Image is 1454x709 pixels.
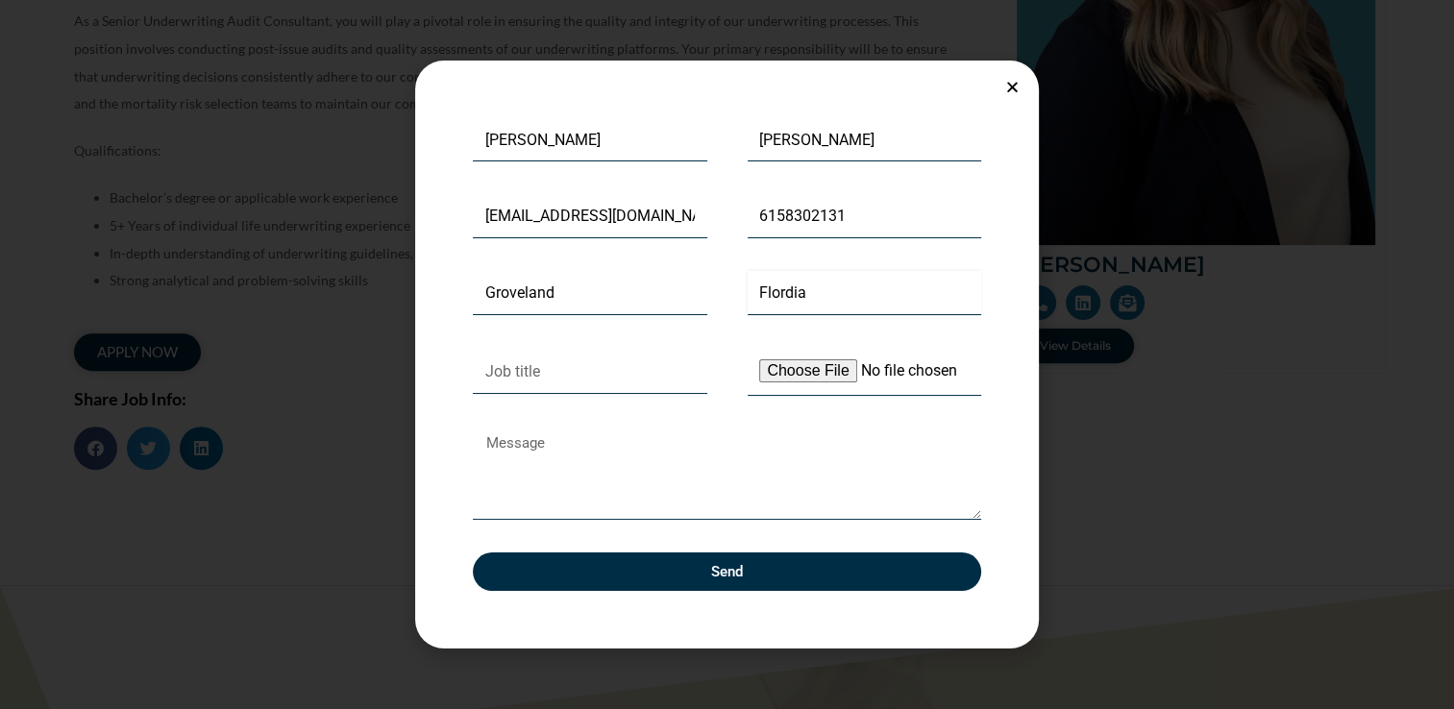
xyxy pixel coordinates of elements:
input: Email [473,194,707,238]
input: Job title [473,350,707,394]
input: First Name [473,118,707,162]
input: Last Name [748,118,982,162]
button: Send [473,552,981,591]
input: City [473,271,707,315]
input: Only numbers and phone characters (#, -, *, etc) are accepted. [748,194,982,238]
a: Close [1005,80,1020,94]
span: Send [711,565,743,579]
input: State [748,271,982,315]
